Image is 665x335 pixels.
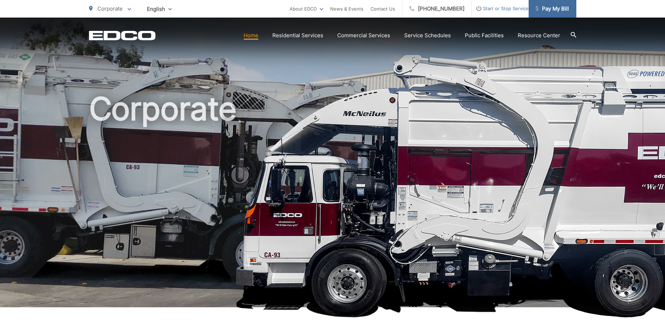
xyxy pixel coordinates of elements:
[244,31,258,40] a: Home
[337,31,390,40] a: Commercial Services
[290,5,323,13] a: About EDCO
[404,31,451,40] a: Service Schedules
[518,31,560,40] a: Resource Center
[371,5,395,13] a: Contact Us
[272,31,323,40] a: Residential Services
[142,3,177,15] span: English
[330,5,364,13] a: News & Events
[97,5,123,12] span: Corporate
[465,31,504,40] a: Public Facilities
[536,5,569,13] span: Pay My Bill
[89,31,156,40] a: EDCD logo. Return to the homepage.
[89,91,576,314] h1: Corporate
